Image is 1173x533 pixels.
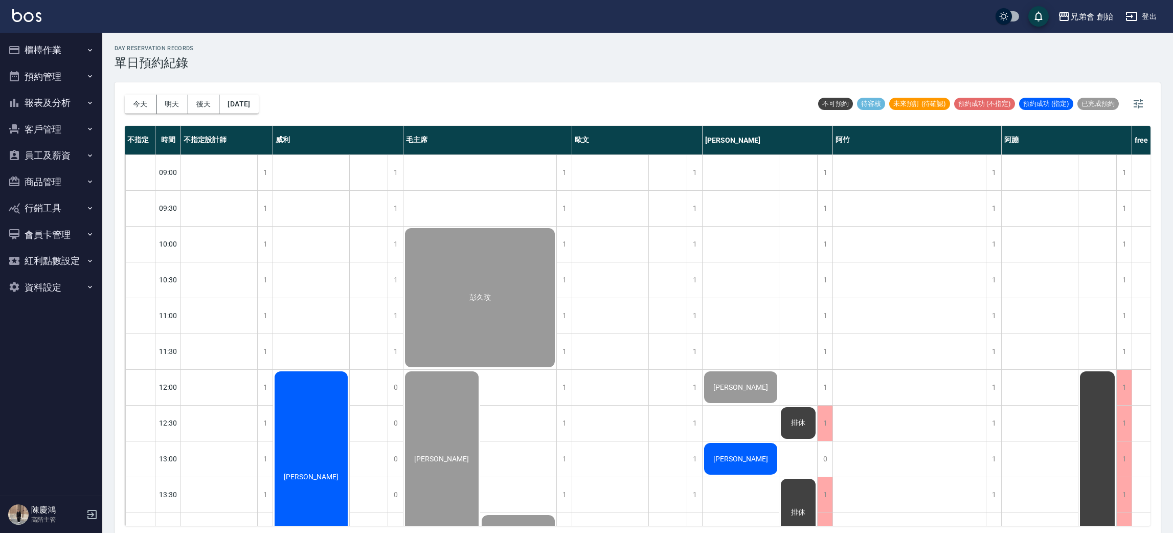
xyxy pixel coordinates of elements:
div: 1 [687,334,702,369]
div: 1 [388,262,403,298]
div: 1 [556,262,572,298]
span: 不可預約 [818,99,853,108]
div: 阿竹 [833,126,1002,154]
div: 阿蹦 [1002,126,1132,154]
div: 12:30 [155,405,181,441]
div: 1 [817,227,832,262]
div: 1 [817,406,832,441]
h2: day Reservation records [115,45,194,52]
button: 行銷工具 [4,195,98,221]
div: 兄弟會 創始 [1070,10,1113,23]
span: 排休 [789,508,807,517]
div: 1 [257,370,273,405]
div: 1 [986,441,1001,477]
div: 1 [1116,262,1132,298]
button: 後天 [188,95,220,114]
div: 1 [556,298,572,334]
div: 1 [556,191,572,226]
div: 毛主席 [403,126,572,154]
div: 1 [257,334,273,369]
button: save [1028,6,1049,27]
div: 不指定設計師 [181,126,273,154]
div: 1 [257,298,273,334]
h5: 陳慶鴻 [31,505,83,515]
span: 彭久玟 [467,293,493,302]
div: 1 [1116,227,1132,262]
div: 1 [817,334,832,369]
div: 1 [556,441,572,477]
div: 13:00 [155,441,181,477]
div: 1 [257,441,273,477]
div: 1 [388,191,403,226]
button: 資料設定 [4,274,98,301]
div: 1 [687,477,702,513]
div: 11:30 [155,334,181,369]
button: 紅利點數設定 [4,248,98,274]
div: 1 [986,334,1001,369]
div: 1 [817,298,832,334]
div: 1 [1116,477,1132,513]
div: 1 [1116,370,1132,405]
button: [DATE] [219,95,258,114]
div: 1 [556,406,572,441]
div: 09:30 [155,190,181,226]
div: 1 [1116,155,1132,190]
div: 1 [1116,406,1132,441]
div: 1 [1116,191,1132,226]
button: 報表及分析 [4,90,98,116]
span: [PERSON_NAME] [282,473,341,481]
button: 商品管理 [4,169,98,195]
button: 會員卡管理 [4,221,98,248]
span: [PERSON_NAME] [711,455,770,463]
div: 1 [817,477,832,513]
div: 1 [687,406,702,441]
span: [PERSON_NAME] [711,383,770,391]
div: 1 [556,227,572,262]
div: 0 [388,441,403,477]
div: 1 [986,155,1001,190]
span: 已完成預約 [1077,99,1119,108]
div: 1 [556,155,572,190]
div: 威利 [273,126,403,154]
button: 兄弟會 創始 [1054,6,1117,27]
div: 1 [817,191,832,226]
div: 1 [986,298,1001,334]
div: 1 [687,155,702,190]
div: 1 [388,334,403,369]
div: 0 [388,477,403,513]
div: 1 [1116,441,1132,477]
button: 員工及薪資 [4,142,98,169]
div: 0 [817,441,832,477]
div: 1 [257,191,273,226]
div: 1 [986,262,1001,298]
div: 不指定 [125,126,155,154]
div: 1 [257,155,273,190]
button: 客戶管理 [4,116,98,143]
img: Logo [12,9,41,22]
div: 1 [1116,334,1132,369]
span: 預約成功 (指定) [1019,99,1073,108]
button: 明天 [156,95,188,114]
div: 1 [986,477,1001,513]
div: [PERSON_NAME] [703,126,833,154]
div: 1 [556,370,572,405]
div: 1 [986,370,1001,405]
p: 高階主管 [31,515,83,524]
div: 歐文 [572,126,703,154]
div: 1 [1116,298,1132,334]
div: 1 [687,370,702,405]
div: 11:00 [155,298,181,334]
div: 1 [257,406,273,441]
div: 1 [687,191,702,226]
div: 1 [257,227,273,262]
div: 12:00 [155,369,181,405]
div: 1 [556,334,572,369]
div: 1 [817,262,832,298]
div: 1 [388,298,403,334]
div: 1 [257,477,273,513]
h3: 單日預約紀錄 [115,56,194,70]
div: 1 [817,155,832,190]
button: 登出 [1121,7,1161,26]
div: 時間 [155,126,181,154]
div: 0 [388,370,403,405]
